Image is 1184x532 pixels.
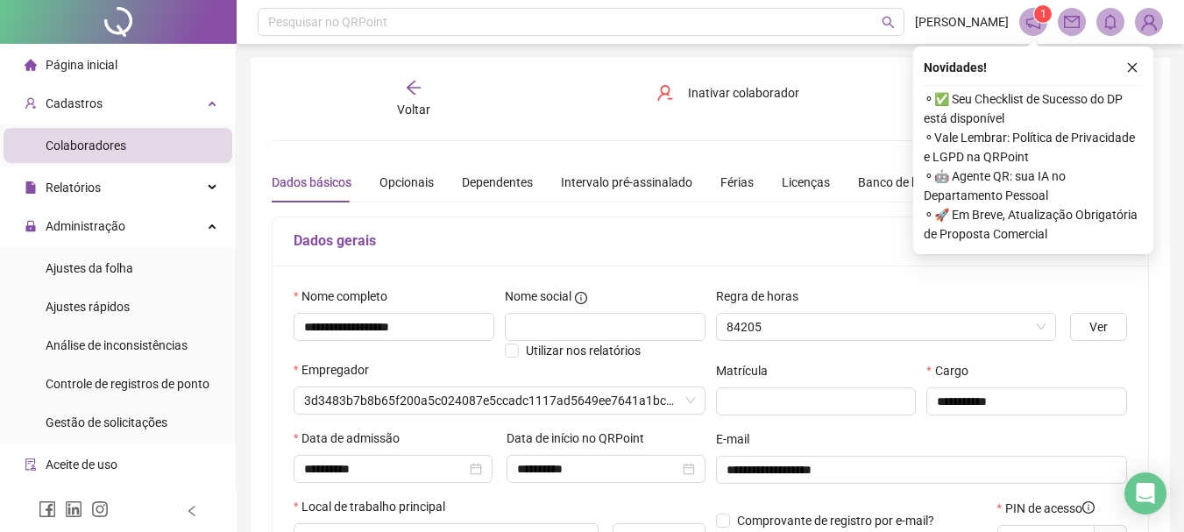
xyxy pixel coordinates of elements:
[379,173,434,192] div: Opcionais
[46,415,167,429] span: Gestão de solicitações
[46,458,117,472] span: Aceite de uso
[1034,5,1052,23] sup: 1
[1025,14,1041,30] span: notification
[926,361,979,380] label: Cargo
[915,12,1009,32] span: [PERSON_NAME]
[46,377,209,391] span: Controle de registros de ponto
[46,300,130,314] span: Ajustes rápidos
[720,173,754,192] div: Férias
[46,219,125,233] span: Administração
[294,360,380,379] label: Empregador
[65,500,82,518] span: linkedin
[505,287,571,306] span: Nome social
[294,429,411,448] label: Data de admissão
[294,231,1127,252] h5: Dados gerais
[1064,14,1080,30] span: mail
[25,59,37,71] span: home
[397,103,430,117] span: Voltar
[46,138,126,153] span: Colaboradores
[716,361,779,380] label: Matrícula
[924,58,987,77] span: Novidades !
[575,292,587,304] span: info-circle
[782,173,830,192] div: Licenças
[643,79,812,107] button: Inativar colaborador
[1126,61,1138,74] span: close
[737,514,934,528] span: Comprovante de registro por e-mail?
[46,58,117,72] span: Página inicial
[561,173,692,192] div: Intervalo pré-assinalado
[924,89,1143,128] span: ⚬ ✅ Seu Checklist de Sucesso do DP está disponível
[882,16,895,29] span: search
[1082,501,1095,514] span: info-circle
[304,387,695,414] span: 3d3483b7b8b65f200a5c024087e5ccadc1117ad5649ee7641a1bcac80a724469
[1005,499,1095,518] span: PIN de acesso
[1124,472,1166,514] div: Open Intercom Messenger
[91,500,109,518] span: instagram
[294,497,457,516] label: Local de trabalho principal
[25,97,37,110] span: user-add
[272,173,351,192] div: Dados básicos
[39,500,56,518] span: facebook
[507,429,656,448] label: Data de início no QRPoint
[656,84,674,102] span: user-delete
[25,458,37,471] span: audit
[1040,8,1046,20] span: 1
[716,287,810,306] label: Regra de horas
[526,344,641,358] span: Utilizar nos relatórios
[294,287,399,306] label: Nome completo
[924,205,1143,244] span: ⚬ 🚀 Em Breve, Atualização Obrigatória de Proposta Comercial
[405,79,422,96] span: arrow-left
[462,173,533,192] div: Dependentes
[25,220,37,232] span: lock
[46,181,101,195] span: Relatórios
[924,167,1143,205] span: ⚬ 🤖 Agente QR: sua IA no Departamento Pessoal
[46,338,188,352] span: Análise de inconsistências
[1136,9,1162,35] img: 88383
[46,261,133,275] span: Ajustes da folha
[1089,317,1108,337] span: Ver
[716,429,761,449] label: E-mail
[727,314,1046,340] span: 84205
[1070,313,1127,341] button: Ver
[186,505,198,517] span: left
[858,173,943,192] div: Banco de horas
[25,181,37,194] span: file
[924,128,1143,167] span: ⚬ Vale Lembrar: Política de Privacidade e LGPD na QRPoint
[1102,14,1118,30] span: bell
[46,96,103,110] span: Cadastros
[688,83,799,103] span: Inativar colaborador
